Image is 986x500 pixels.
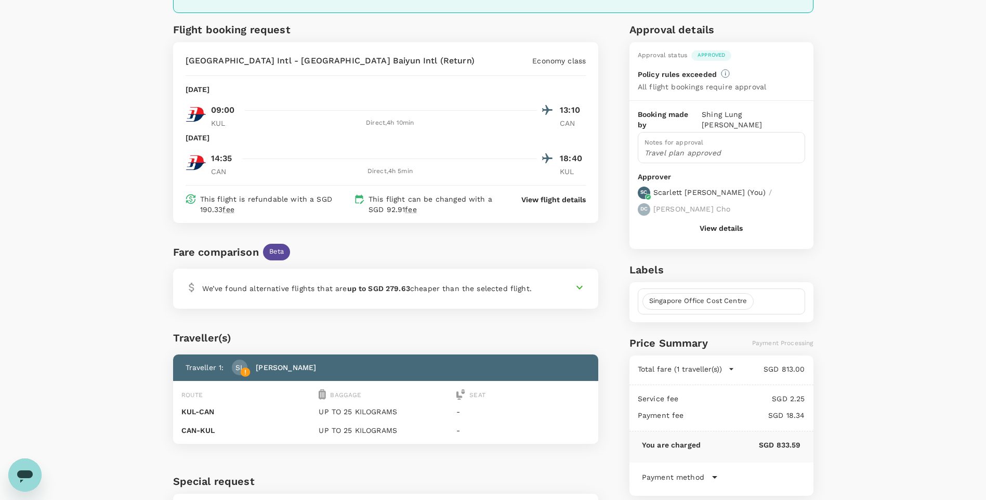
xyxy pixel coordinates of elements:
span: Beta [263,247,291,257]
div: Direct , 4h 10min [243,118,537,128]
p: [DATE] [186,84,210,95]
p: Total fare (1 traveller(s)) [638,364,722,374]
span: Payment Processing [752,339,813,347]
div: Direct , 4h 5min [243,166,537,177]
p: DC [640,205,648,213]
p: [GEOGRAPHIC_DATA] Intl - [GEOGRAPHIC_DATA] Baiyun Intl (Return) [186,55,475,67]
p: Service fee [638,393,679,404]
p: This flight is refundable with a SGD 190.33 [200,194,350,215]
p: - [456,425,590,436]
span: fee [222,205,234,214]
p: Policy rules exceeded [638,69,717,80]
p: Travel plan approved [645,148,798,158]
span: Singapore Office Cost Centre [643,296,753,306]
p: KUL [211,118,237,128]
p: Scarlett [PERSON_NAME] ( You ) [653,187,766,198]
p: Payment fee [638,410,684,420]
img: seat-icon [456,389,465,400]
div: Approval status [638,50,687,61]
img: MH [186,152,206,173]
p: / [769,187,772,198]
img: MH [186,104,206,125]
p: This flight can be changed with a SGD 92.91 [369,194,502,215]
p: 18:40 [560,152,586,165]
p: Economy class [532,56,586,66]
p: SGD 18.34 [684,410,805,420]
p: KUL - CAN [181,406,315,417]
p: 09:00 [211,104,235,116]
p: You are charged [642,440,701,450]
p: We’ve found alternative flights that are cheaper than the selected flight. [202,283,532,294]
p: CAN [560,118,586,128]
p: Booking made by [638,109,702,130]
h6: Price Summary [629,335,708,351]
button: Total fare (1 traveller(s)) [638,364,734,374]
p: 14:35 [211,152,232,165]
iframe: Button to launch messaging window [8,458,42,492]
p: CAN [211,166,237,177]
p: KUL [560,166,586,177]
p: Traveller 1 : [186,362,224,373]
p: SGD 833.59 [701,440,800,450]
span: Route [181,391,203,399]
p: UP TO 25 KILOGRAMS [319,406,452,417]
img: baggage-icon [319,389,326,400]
button: View details [700,224,743,232]
span: fee [405,205,416,214]
span: Approved [691,51,731,59]
button: View flight details [521,194,586,205]
p: SL [235,362,244,373]
p: Shing Lung [PERSON_NAME] [702,109,805,130]
b: up to SGD 279.63 [347,284,410,293]
div: Fare comparison [173,244,259,260]
p: [PERSON_NAME] [256,362,316,373]
p: Payment method [642,472,704,482]
span: Notes for approval [645,139,704,146]
p: SC [640,189,647,196]
p: Approver [638,172,805,182]
span: Baggage [330,391,361,399]
p: UP TO 25 KILOGRAMS [319,425,452,436]
p: SGD 2.25 [679,393,805,404]
h6: Special request [173,473,599,490]
h6: Flight booking request [173,21,384,38]
span: Seat [469,391,485,399]
p: 13:10 [560,104,586,116]
p: All flight bookings require approval [638,82,766,92]
h6: Labels [629,261,813,278]
h6: Approval details [629,21,813,38]
p: [PERSON_NAME] Cho [653,204,731,214]
p: - [456,406,590,417]
p: SGD 813.00 [734,364,805,374]
p: CAN - KUL [181,425,315,436]
div: Traveller(s) [173,330,599,346]
p: [DATE] [186,133,210,143]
